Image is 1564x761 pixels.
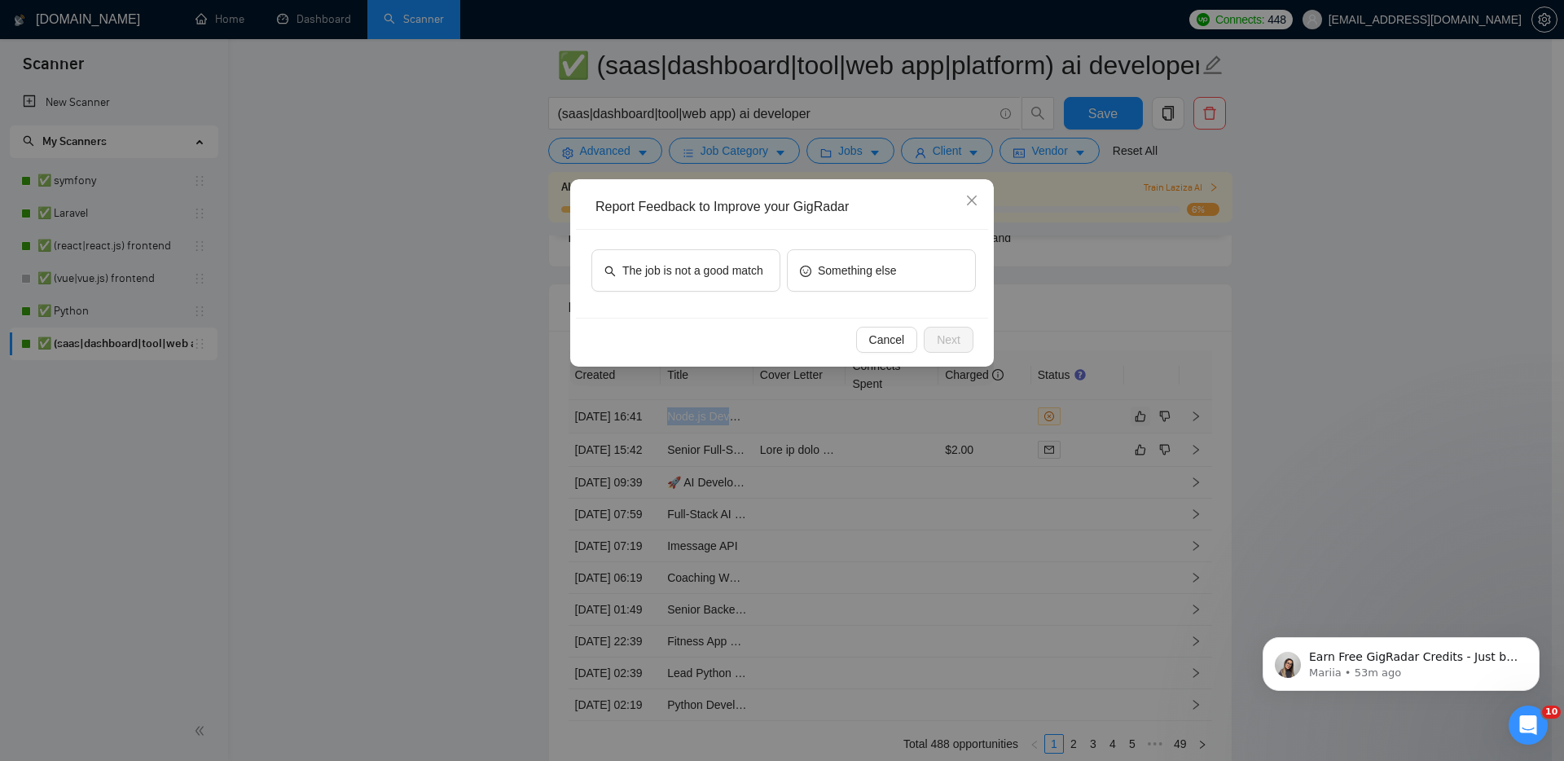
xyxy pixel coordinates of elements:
button: Next [924,327,973,353]
button: searchThe job is not a good match [591,249,780,292]
iframe: Intercom live chat [1509,706,1548,745]
span: Something else [818,262,897,279]
iframe: Intercom notifications message [1238,603,1564,717]
div: Report Feedback to Improve your GigRadar [595,198,980,216]
button: smileSomething else [787,249,976,292]
button: Cancel [856,327,918,353]
span: 10 [1542,706,1561,719]
span: smile [800,264,811,276]
span: Cancel [869,331,905,349]
button: Close [950,179,994,223]
span: close [965,194,978,207]
span: The job is not a good match [622,262,763,279]
span: search [604,264,616,276]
